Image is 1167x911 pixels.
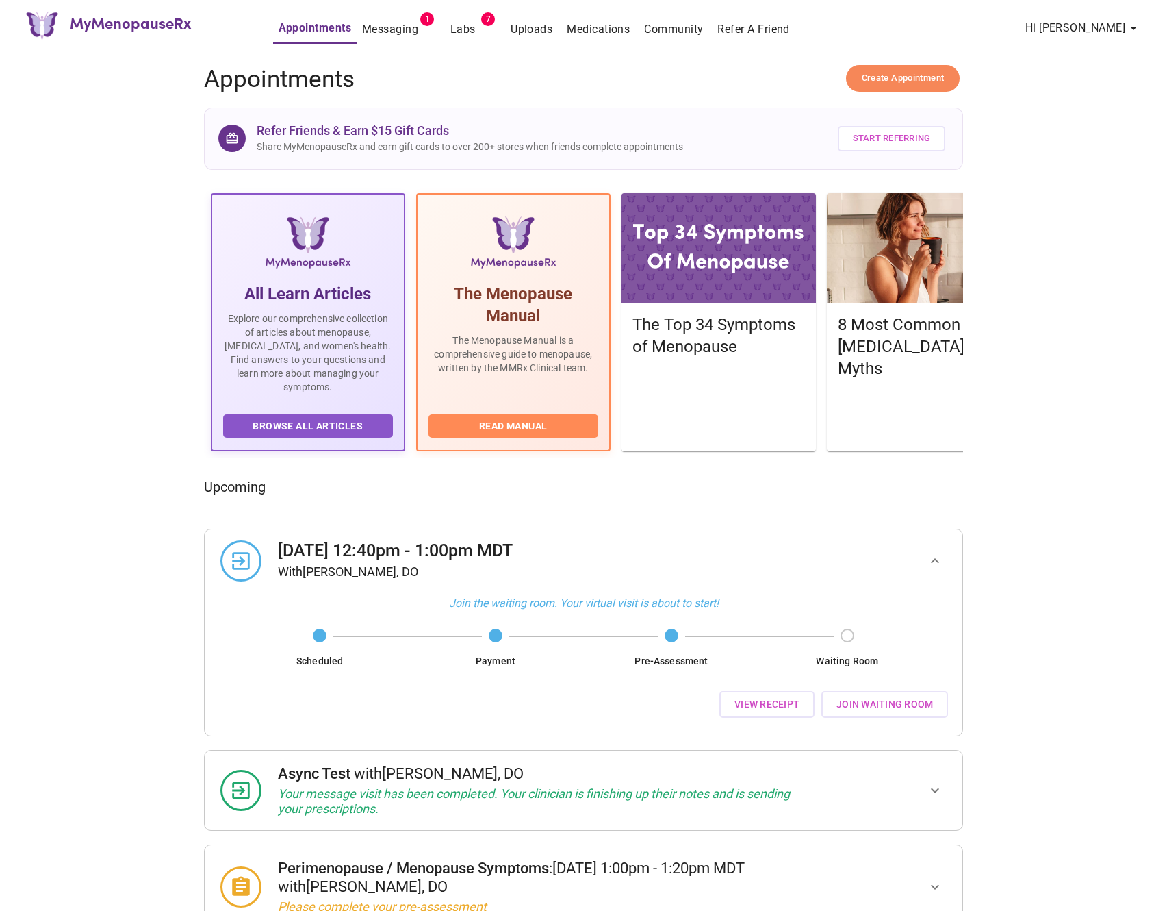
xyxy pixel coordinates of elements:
h3: Your message visit has been completed. Your clinician is finishing up their notes and is sending ... [278,786,817,816]
a: Start Referring [834,119,949,158]
button: View Receipt [719,691,815,718]
span: Pre-Assessment [589,654,754,668]
span: Hi [PERSON_NAME] [1025,18,1142,38]
a: Uploads [511,20,552,39]
h3: : [DATE] 1:00pm - 1:20pm MDT [278,860,817,896]
h4: Appointments [204,65,964,94]
button: Medications [561,16,635,43]
a: Read More [632,420,808,433]
a: Read Manual [428,419,602,432]
button: show more [919,774,951,807]
a: MyMenopauseRx [68,14,246,37]
button: Community [639,16,708,43]
h5: 8 Most Common [MEDICAL_DATA] Myths [838,314,1010,379]
button: Browse All Articles [223,414,393,438]
a: Community [644,20,703,39]
p: Share MyMenopauseRx and earn gift cards to over 200+ stores when friends complete appointments [257,140,683,154]
button: Read More [632,416,805,440]
p: The Menopause Manual is a comprehensive guide to menopause, written by the MMRx Clinical team. [428,334,598,375]
span: with [PERSON_NAME], DO [354,765,524,782]
span: with [PERSON_NAME], DO [278,878,448,895]
a: Refer a Friend [717,20,789,39]
a: Medications [567,20,630,39]
span: Join the waiting room. Your virtual visit is about to start! [216,595,952,612]
a: Read More [838,420,1014,433]
h5: The Top 34 Symptoms of Menopause [632,314,805,358]
span: 1 [420,12,434,26]
span: Perimenopause / Menopause Symptoms [278,860,549,877]
span: View Receipt [734,696,799,713]
span: Browse All Articles [237,418,379,435]
span: Read More [646,419,791,436]
button: Appointments [273,14,357,44]
button: Hi [PERSON_NAME] [1020,14,1147,42]
button: Read More [838,416,1010,440]
img: Menopause Manual [458,216,569,272]
a: Messaging [362,20,418,39]
span: Read More [851,419,997,436]
a: Join Waiting Room [818,684,951,725]
button: Labs [441,16,485,43]
h3: [DATE] 12:40pm - 1:00pm MDT [278,540,817,561]
span: Async Test [278,765,350,782]
button: Refer a Friend [712,16,795,43]
h3: Refer Friends & Earn $15 Gift Cards [257,123,683,138]
button: Uploads [505,16,558,43]
button: Create Appointment [846,65,960,92]
h5: All Learn Articles [223,283,393,305]
span: Start Referring [853,131,931,147]
a: Appointments [279,18,352,38]
a: View Receipt [716,684,818,725]
a: Labs [450,20,476,39]
span: Waiting Room [765,654,929,668]
button: show more [919,871,951,903]
span: Read Manual [442,418,585,435]
span: Create Appointment [862,71,945,86]
span: Join Waiting Room [836,696,933,713]
button: Join Waiting Room [821,691,948,718]
h3: MyMenopauseRx [70,14,191,32]
button: Messaging [357,16,424,43]
span: Scheduled [238,654,402,668]
button: Start Referring [838,126,946,151]
p: Explore our comprehensive collection of articles about menopause, [MEDICAL_DATA], and women's hea... [223,312,393,394]
button: show more [919,545,951,577]
span: 7 [481,12,495,26]
button: Read Manual [428,414,598,438]
h3: Upcoming [204,479,964,495]
a: Browse All Articles [223,419,396,432]
h3: With [PERSON_NAME], DO [278,564,817,579]
span: Payment [413,654,578,668]
img: MyMenopauseRx Logo [253,216,363,272]
h5: The Menopause Manual [428,283,598,327]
